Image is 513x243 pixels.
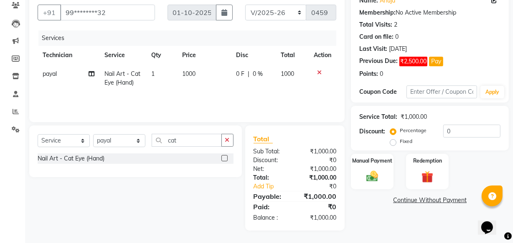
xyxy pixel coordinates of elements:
[247,213,295,222] div: Balance :
[295,173,343,182] div: ₹1,000.00
[295,213,343,222] div: ₹1,000.00
[353,196,507,205] a: Continue Without Payment
[295,156,343,165] div: ₹0
[151,70,155,78] span: 1
[247,191,295,201] div: Payable:
[38,154,104,163] div: Nail Art - Cat Eye (Hand)
[400,138,412,145] label: Fixed
[418,170,437,184] img: _gift.svg
[254,135,273,143] span: Total
[236,70,244,78] span: 0 F
[253,70,263,78] span: 0 %
[248,70,249,78] span: |
[295,165,343,173] div: ₹1,000.00
[359,20,392,29] div: Total Visits:
[478,210,505,235] iframe: chat widget
[295,191,343,201] div: ₹1,000.00
[359,33,394,41] div: Card on file:
[359,57,398,66] div: Previous Due:
[359,127,385,136] div: Discount:
[309,46,336,65] th: Action
[352,157,392,165] label: Manual Payment
[480,86,504,98] button: Apply
[247,173,295,182] div: Total:
[413,157,442,165] label: Redemption
[359,113,397,121] div: Service Total:
[99,46,146,65] th: Service
[247,182,303,191] a: Add Tip
[247,156,295,165] div: Discount:
[146,46,177,65] th: Qty
[401,113,427,121] div: ₹1,000.00
[182,70,196,78] span: 1000
[38,5,61,20] button: +91
[394,20,397,29] div: 2
[395,33,399,41] div: 0
[295,202,343,212] div: ₹0
[359,8,500,17] div: No Active Membership
[406,85,477,98] input: Enter Offer / Coupon Code
[247,202,295,212] div: Paid:
[359,88,406,96] div: Coupon Code
[389,45,407,53] div: [DATE]
[60,5,155,20] input: Search by Name/Mobile/Email/Code
[104,70,140,86] span: Nail Art - Cat Eye (Hand)
[359,70,378,78] div: Points:
[400,127,427,134] label: Percentage
[380,70,383,78] div: 0
[231,46,276,65] th: Disc
[38,46,99,65] th: Technician
[38,30,343,46] div: Services
[295,147,343,156] div: ₹1,000.00
[247,165,295,173] div: Net:
[43,70,57,78] span: payal
[303,182,343,191] div: ₹0
[247,147,295,156] div: Sub Total:
[359,45,387,53] div: Last Visit:
[276,46,309,65] th: Total
[359,8,396,17] div: Membership:
[399,57,427,66] span: ₹2,500.00
[429,57,443,66] button: Pay
[152,134,222,147] input: Search or Scan
[177,46,231,65] th: Price
[363,170,382,183] img: _cash.svg
[281,70,294,78] span: 1000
